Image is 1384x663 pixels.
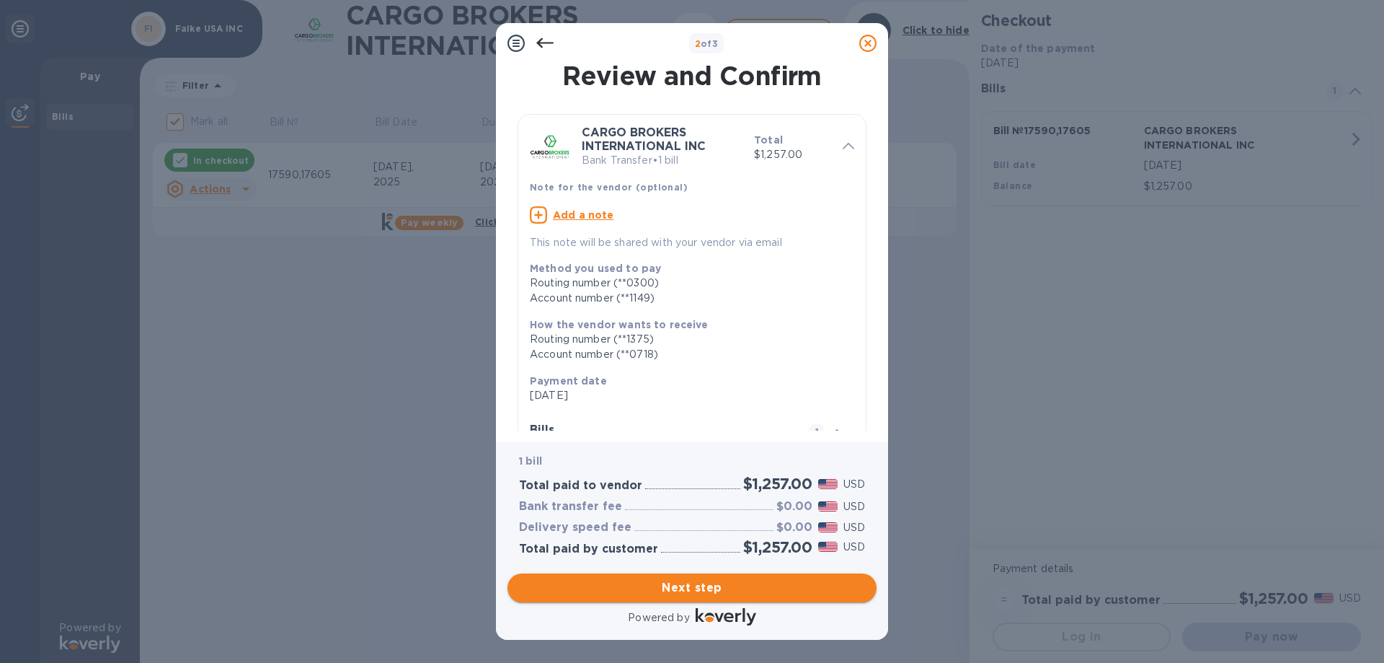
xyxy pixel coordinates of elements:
[695,38,701,49] span: 2
[519,543,658,556] h3: Total paid by customer
[808,423,825,441] span: 1
[507,574,877,602] button: Next step
[818,522,838,532] img: USD
[530,263,661,274] b: Method you used to pay
[582,153,742,168] p: Bank Transfer • 1 bill
[519,521,631,535] h3: Delivery speed fee
[754,147,831,162] p: $1,257.00
[530,235,854,250] p: This note will be shared with your vendor via email
[818,542,838,552] img: USD
[530,276,843,291] div: Routing number (**0300)
[530,182,688,193] b: Note for the vendor (optional)
[743,538,812,556] h2: $1,257.00
[530,388,843,403] p: [DATE]
[530,347,843,362] div: Account number (**0718)
[530,332,843,347] div: Routing number (**1375)
[754,134,783,146] b: Total
[843,520,865,535] p: USD
[818,479,838,489] img: USD
[530,291,843,306] div: Account number (**1149)
[743,475,812,493] h2: $1,257.00
[519,500,622,514] h3: Bank transfer fee
[519,455,542,467] b: 1 bill
[519,479,642,493] h3: Total paid to vendor
[843,540,865,555] p: USD
[628,610,689,625] p: Powered by
[530,319,709,330] b: How the vendor wants to receive
[530,126,854,250] div: CARGO BROKERS INTERNATIONAL INCBank Transfer•1 billTotal$1,257.00Note for the vendor (optional)Ad...
[530,423,791,437] h3: Bills
[818,501,838,511] img: USD
[515,61,869,91] h1: Review and Confirm
[696,608,756,625] img: Logo
[776,500,812,514] h3: $0.00
[519,579,865,597] span: Next step
[582,126,706,153] b: CARGO BROKERS INTERNATIONAL INC
[776,521,812,535] h3: $0.00
[553,209,614,221] u: Add a note
[843,477,865,492] p: USD
[843,499,865,514] p: USD
[695,38,719,49] b: of 3
[530,375,607,387] b: Payment date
